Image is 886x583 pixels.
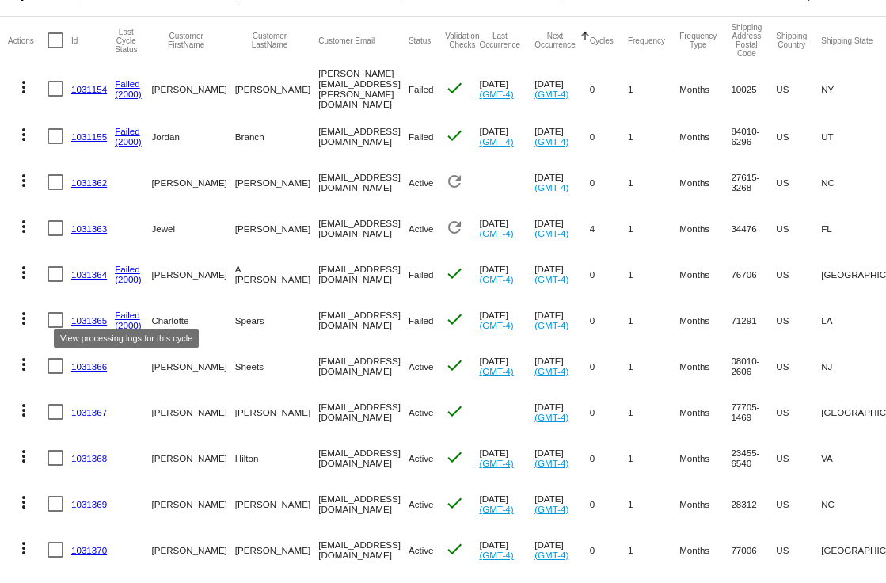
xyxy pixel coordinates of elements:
[445,493,464,513] mat-icon: check
[235,251,318,297] mat-cell: A [PERSON_NAME]
[534,504,568,514] a: (GMT-4)
[628,36,665,45] button: Change sorting for Frequency
[115,310,140,320] a: Failed
[534,527,590,573] mat-cell: [DATE]
[534,182,568,192] a: (GMT-4)
[776,389,821,435] mat-cell: US
[151,343,234,389] mat-cell: [PERSON_NAME]
[479,504,513,514] a: (GMT-4)
[14,263,33,282] mat-icon: more_vert
[409,361,434,372] span: Active
[479,89,513,99] a: (GMT-4)
[679,113,731,159] mat-cell: Months
[14,493,33,512] mat-icon: more_vert
[628,527,679,573] mat-cell: 1
[534,89,568,99] a: (GMT-4)
[479,527,534,573] mat-cell: [DATE]
[409,84,434,94] span: Failed
[776,435,821,481] mat-cell: US
[534,274,568,284] a: (GMT-4)
[409,545,434,555] span: Active
[679,32,717,49] button: Change sorting for FrequencyType
[628,251,679,297] mat-cell: 1
[776,481,821,527] mat-cell: US
[14,447,33,466] mat-icon: more_vert
[590,251,628,297] mat-cell: 0
[534,251,590,297] mat-cell: [DATE]
[679,527,731,573] mat-cell: Months
[731,481,776,527] mat-cell: 28312
[71,545,107,555] a: 1031370
[115,274,142,284] a: (2000)
[628,481,679,527] mat-cell: 1
[235,389,318,435] mat-cell: [PERSON_NAME]
[534,297,590,343] mat-cell: [DATE]
[235,205,318,251] mat-cell: [PERSON_NAME]
[479,136,513,147] a: (GMT-4)
[151,205,234,251] mat-cell: Jewel
[445,17,479,64] mat-header-cell: Validation Checks
[409,131,434,142] span: Failed
[71,36,78,45] button: Change sorting for Id
[235,159,318,205] mat-cell: [PERSON_NAME]
[590,297,628,343] mat-cell: 0
[14,125,33,144] mat-icon: more_vert
[235,113,318,159] mat-cell: Branch
[534,458,568,468] a: (GMT-4)
[445,356,464,375] mat-icon: check
[318,205,409,251] mat-cell: [EMAIL_ADDRESS][DOMAIN_NAME]
[534,320,568,330] a: (GMT-4)
[776,205,821,251] mat-cell: US
[679,389,731,435] mat-cell: Months
[679,435,731,481] mat-cell: Months
[776,527,821,573] mat-cell: US
[479,366,513,376] a: (GMT-4)
[731,205,776,251] mat-cell: 34476
[115,78,140,89] a: Failed
[590,113,628,159] mat-cell: 0
[71,84,107,94] a: 1031154
[71,361,107,372] a: 1031366
[318,297,409,343] mat-cell: [EMAIL_ADDRESS][DOMAIN_NAME]
[590,481,628,527] mat-cell: 0
[409,499,434,509] span: Active
[409,315,434,326] span: Failed
[534,550,568,560] a: (GMT-4)
[235,481,318,527] mat-cell: [PERSON_NAME]
[445,402,464,421] mat-icon: check
[590,64,628,113] mat-cell: 0
[115,320,142,330] a: (2000)
[235,343,318,389] mat-cell: Sheets
[479,274,513,284] a: (GMT-4)
[679,205,731,251] mat-cell: Months
[534,159,590,205] mat-cell: [DATE]
[318,113,409,159] mat-cell: [EMAIL_ADDRESS][DOMAIN_NAME]
[115,136,142,147] a: (2000)
[318,159,409,205] mat-cell: [EMAIL_ADDRESS][DOMAIN_NAME]
[731,435,776,481] mat-cell: 23455-6540
[445,126,464,145] mat-icon: check
[445,218,464,237] mat-icon: refresh
[409,36,431,45] button: Change sorting for Status
[534,64,590,113] mat-cell: [DATE]
[445,539,464,558] mat-icon: check
[479,32,520,49] button: Change sorting for LastOccurrenceUtc
[679,251,731,297] mat-cell: Months
[479,458,513,468] a: (GMT-4)
[731,297,776,343] mat-cell: 71291
[776,343,821,389] mat-cell: US
[679,297,731,343] mat-cell: Months
[409,177,434,188] span: Active
[628,343,679,389] mat-cell: 1
[71,407,107,417] a: 1031367
[628,297,679,343] mat-cell: 1
[151,32,220,49] button: Change sorting for CustomerFirstName
[590,343,628,389] mat-cell: 0
[479,251,534,297] mat-cell: [DATE]
[71,131,107,142] a: 1031155
[151,251,234,297] mat-cell: [PERSON_NAME]
[151,527,234,573] mat-cell: [PERSON_NAME]
[479,550,513,560] a: (GMT-4)
[318,343,409,389] mat-cell: [EMAIL_ADDRESS][DOMAIN_NAME]
[318,527,409,573] mat-cell: [EMAIL_ADDRESS][DOMAIN_NAME]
